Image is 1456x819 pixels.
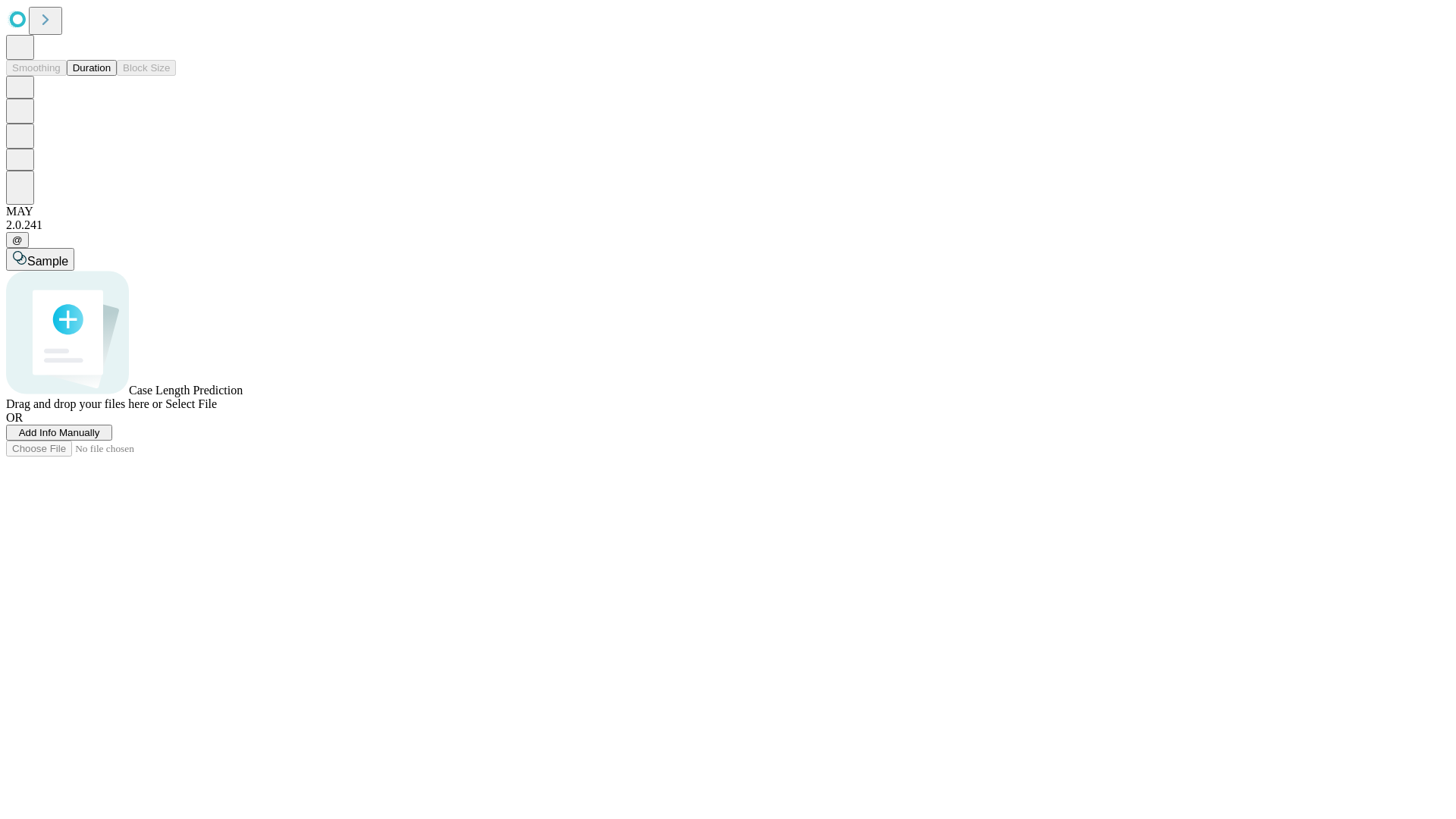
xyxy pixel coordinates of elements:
[27,255,68,268] span: Sample
[19,427,100,438] span: Add Info Manually
[12,234,23,246] span: @
[6,218,1450,232] div: 2.0.241
[117,60,176,76] button: Block Size
[6,205,1450,218] div: MAY
[6,397,162,410] span: Drag and drop your files here or
[6,411,23,424] span: OR
[6,425,112,441] button: Add Info Manually
[6,248,74,271] button: Sample
[165,397,217,410] span: Select File
[6,60,67,76] button: Smoothing
[129,384,243,397] span: Case Length Prediction
[6,232,29,248] button: @
[67,60,117,76] button: Duration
